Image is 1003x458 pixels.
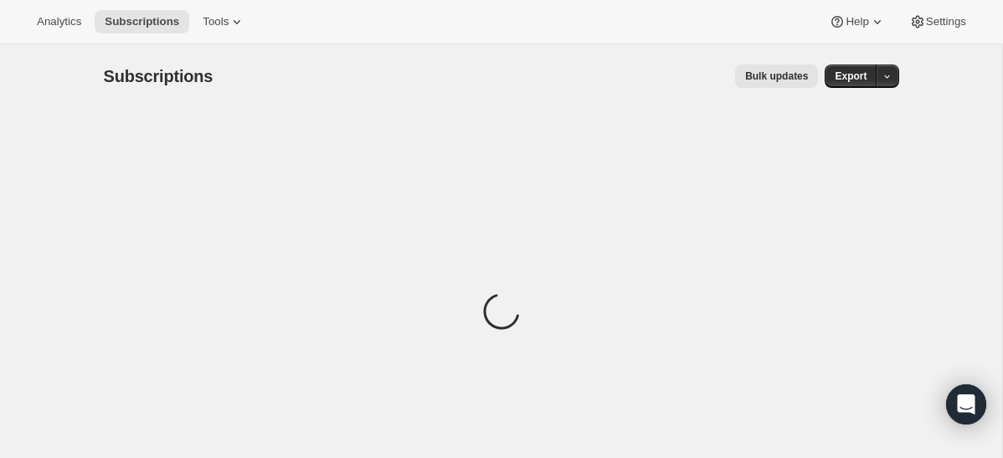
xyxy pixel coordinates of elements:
[104,67,213,85] span: Subscriptions
[846,15,868,28] span: Help
[946,384,986,425] div: Open Intercom Messenger
[203,15,229,28] span: Tools
[27,10,91,33] button: Analytics
[926,15,966,28] span: Settings
[819,10,895,33] button: Help
[899,10,976,33] button: Settings
[193,10,255,33] button: Tools
[825,64,877,88] button: Export
[835,69,867,83] span: Export
[37,15,81,28] span: Analytics
[105,15,179,28] span: Subscriptions
[95,10,189,33] button: Subscriptions
[745,69,808,83] span: Bulk updates
[735,64,818,88] button: Bulk updates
